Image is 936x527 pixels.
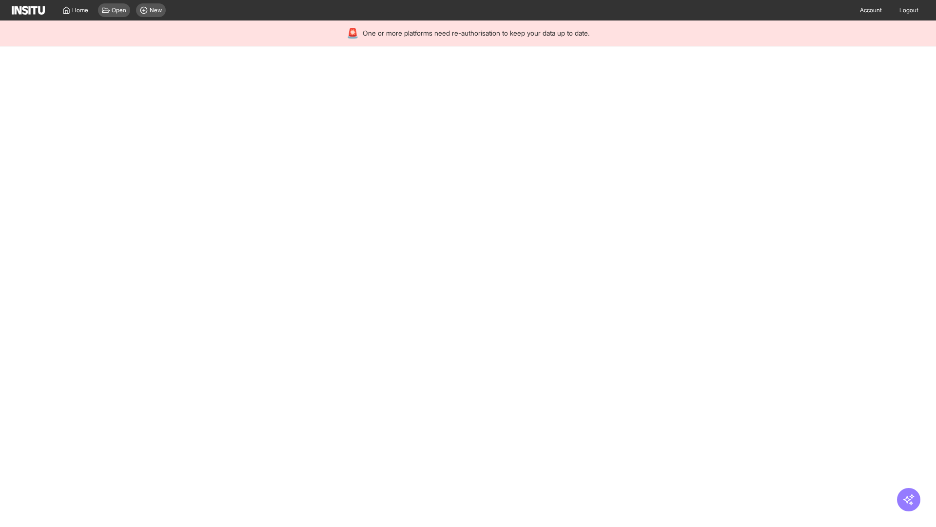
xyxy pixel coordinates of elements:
[112,6,126,14] span: Open
[12,6,45,15] img: Logo
[363,28,589,38] span: One or more platforms need re-authorisation to keep your data up to date.
[347,26,359,40] div: 🚨
[150,6,162,14] span: New
[72,6,88,14] span: Home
